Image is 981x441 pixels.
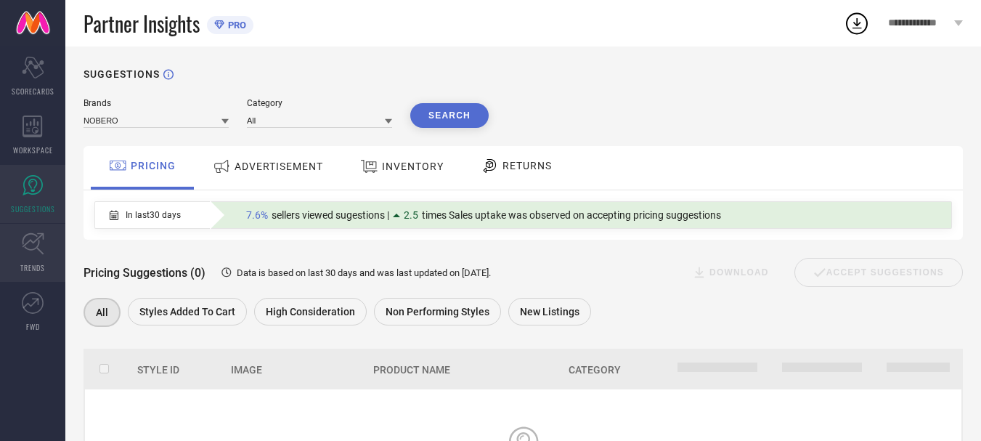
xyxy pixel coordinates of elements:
[20,262,45,273] span: TRENDS
[12,86,54,97] span: SCORECARDS
[386,306,489,317] span: Non Performing Styles
[137,364,179,376] span: Style Id
[422,209,721,221] span: times Sales uptake was observed on accepting pricing suggestions
[96,307,108,318] span: All
[13,145,53,155] span: WORKSPACE
[520,306,579,317] span: New Listings
[126,210,181,220] span: In last 30 days
[237,267,491,278] span: Data is based on last 30 days and was last updated on [DATE] .
[84,68,160,80] h1: SUGGESTIONS
[272,209,389,221] span: sellers viewed sugestions |
[382,161,444,172] span: INVENTORY
[235,161,323,172] span: ADVERTISEMENT
[84,266,205,280] span: Pricing Suggestions (0)
[26,321,40,332] span: FWD
[131,160,176,171] span: PRICING
[373,364,450,376] span: Product Name
[139,306,235,317] span: Styles Added To Cart
[266,306,355,317] span: High Consideration
[11,203,55,214] span: SUGGESTIONS
[404,209,418,221] span: 2.5
[239,206,728,224] div: Percentage of sellers who have viewed suggestions for the current Insight Type
[502,160,552,171] span: RETURNS
[569,364,621,376] span: Category
[84,98,229,108] div: Brands
[84,9,200,39] span: Partner Insights
[844,10,870,36] div: Open download list
[410,103,489,128] button: Search
[794,258,963,287] div: Accept Suggestions
[224,20,246,31] span: PRO
[247,98,392,108] div: Category
[246,209,268,221] span: 7.6%
[231,364,262,376] span: Image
